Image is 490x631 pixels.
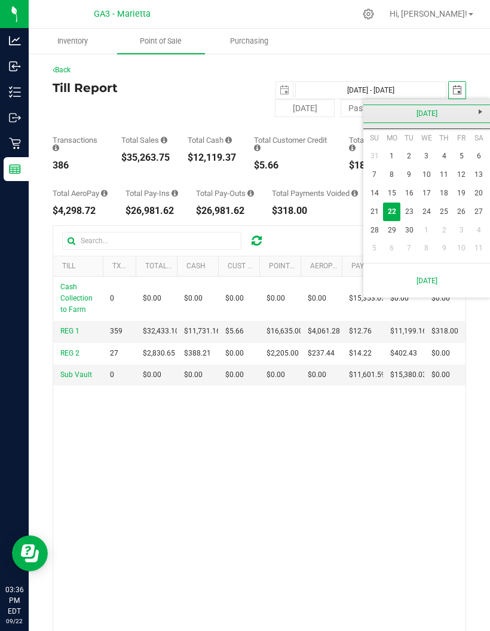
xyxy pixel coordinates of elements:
[349,144,356,152] i: Sum of the successful, non-voided point-of-banking payment transaction amounts, both via payment ...
[383,239,400,258] a: 6
[471,102,490,121] a: Next
[400,129,418,147] th: Tuesday
[205,29,293,54] a: Purchasing
[431,326,458,337] span: $318.00
[53,161,103,170] div: 386
[400,147,418,166] a: 2
[436,239,453,258] a: 9
[188,136,236,144] div: Total Cash
[171,189,178,197] i: Sum of all cash pay-ins added to tills within the date range.
[453,221,470,240] a: 3
[184,348,211,359] span: $388.21
[400,221,418,240] a: 30
[418,184,435,203] a: 17
[400,184,418,203] a: 16
[349,326,372,337] span: $12.76
[390,9,467,19] span: Hi, [PERSON_NAME]!
[110,293,114,304] span: 0
[267,369,285,381] span: $0.00
[390,293,409,304] span: $0.00
[267,348,299,359] span: $2,205.00
[143,348,175,359] span: $2,830.65
[418,203,435,221] a: 24
[143,293,161,304] span: $0.00
[418,166,435,184] a: 10
[60,283,93,314] span: Cash Collection to Farm
[60,370,92,379] span: Sub Vault
[94,9,151,19] span: GA3 - Marietta
[366,184,383,203] a: 14
[383,129,400,147] th: Monday
[453,184,470,203] a: 19
[400,203,418,221] a: 23
[366,147,383,166] a: 31
[225,348,244,359] span: $0.00
[9,112,21,124] inline-svg: Outbound
[431,369,450,381] span: $0.00
[383,203,400,221] td: Current focused date is Monday, September 22, 2025
[125,206,178,216] div: $26,981.62
[431,348,450,359] span: $0.00
[41,36,104,47] span: Inventory
[60,349,79,357] span: REG 2
[351,262,377,270] a: Pay Ins
[366,203,383,221] a: 21
[366,166,383,184] a: 7
[349,136,448,152] div: Total Point of Banking (POB)
[308,326,340,337] span: $4,061.28
[383,221,400,240] a: 29
[184,326,220,337] span: $11,731.16
[349,161,448,170] div: $18,840.00
[390,369,427,381] span: $15,380.03
[310,262,341,270] a: AeroPay
[161,136,167,144] i: Sum of all successful, non-voided payment transaction amounts (excluding tips and transaction fee...
[351,189,358,197] i: Sum of all voided payment transaction amounts (excluding tips and transaction fees) within the da...
[308,348,335,359] span: $237.44
[431,293,450,304] span: $0.00
[400,239,418,258] a: 7
[247,189,254,197] i: Sum of all cash pay-outs removed from tills within the date range.
[383,184,400,203] a: 15
[9,137,21,149] inline-svg: Retail
[110,369,114,381] span: 0
[184,369,203,381] span: $0.00
[276,82,293,99] span: select
[9,86,21,98] inline-svg: Inventory
[418,239,435,258] a: 8
[5,584,23,617] p: 03:36 PM EDT
[225,369,244,381] span: $0.00
[366,221,383,240] a: 28
[196,206,254,216] div: $26,981.62
[112,262,152,270] a: TXN Count
[101,189,108,197] i: Sum of all successful AeroPay payment transaction amounts for all purchases in the date range. Ex...
[383,166,400,184] a: 8
[254,161,331,170] div: $5.66
[53,206,108,216] div: $4,298.72
[436,221,453,240] a: 2
[62,232,241,250] input: Search...
[53,136,103,152] div: Transactions
[9,35,21,47] inline-svg: Analytics
[12,535,48,571] iframe: Resource center
[436,147,453,166] a: 4
[400,166,418,184] a: 9
[453,203,470,221] a: 26
[143,326,179,337] span: $32,433.10
[470,147,488,166] a: 6
[5,617,23,626] p: 09/22
[272,189,358,197] div: Total Payments Voided
[453,129,470,147] th: Friday
[145,262,189,270] a: Total Sales
[60,327,79,335] span: REG 1
[53,66,71,74] a: Back
[121,136,170,144] div: Total Sales
[436,166,453,184] a: 11
[308,293,326,304] span: $0.00
[349,369,385,381] span: $11,601.59
[267,326,303,337] span: $16,635.00
[418,221,435,240] a: 1
[225,326,244,337] span: $5.66
[29,29,117,54] a: Inventory
[390,348,417,359] span: $402.43
[349,293,385,304] span: $15,353.05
